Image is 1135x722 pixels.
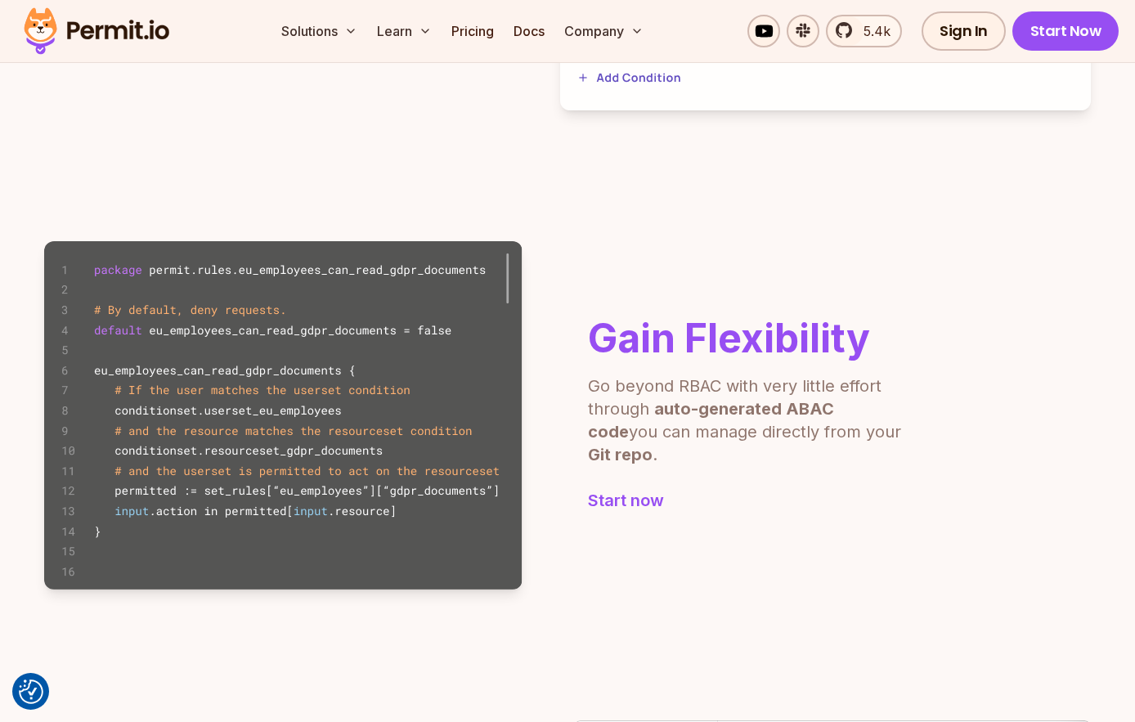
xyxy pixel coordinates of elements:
button: Company [558,15,650,47]
p: Go beyond RBAC with very little effort through you can manage directly from your . [588,374,907,466]
a: Start Now [1012,11,1119,51]
b: auto-generated ABAC code [588,399,834,442]
img: Permit logo [16,3,177,59]
a: Pricing [445,15,500,47]
a: Sign In [922,11,1006,51]
button: Solutions [275,15,364,47]
a: 5.4k [826,15,902,47]
img: Revisit consent button [19,679,43,704]
span: 5.4k [854,21,891,41]
button: Consent Preferences [19,679,43,704]
a: Start now [588,489,907,512]
a: Docs [507,15,551,47]
h2: Gain Flexibility [588,319,907,358]
b: Git repo [588,445,653,464]
button: Learn [370,15,438,47]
